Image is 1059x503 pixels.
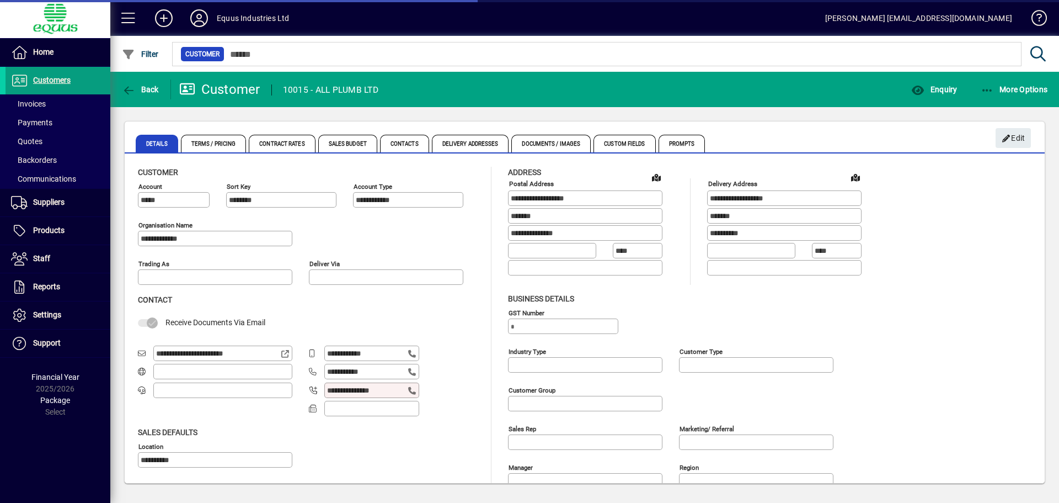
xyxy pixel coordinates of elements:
[981,85,1048,94] span: More Options
[33,47,54,56] span: Home
[680,425,734,432] mat-label: Marketing/ Referral
[33,254,50,263] span: Staff
[11,99,46,108] span: Invoices
[138,183,162,190] mat-label: Account
[217,9,290,27] div: Equus Industries Ltd
[509,309,544,316] mat-label: GST Number
[511,135,591,152] span: Documents / Images
[354,183,392,190] mat-label: Account Type
[138,260,169,268] mat-label: Trading as
[179,81,260,98] div: Customer
[40,396,70,405] span: Package
[11,118,52,127] span: Payments
[380,135,429,152] span: Contacts
[11,174,76,183] span: Communications
[847,168,864,186] a: View on map
[11,156,57,165] span: Backorders
[138,428,197,437] span: Sales defaults
[33,310,61,319] span: Settings
[908,80,960,99] button: Enquiry
[138,168,178,177] span: Customer
[33,226,65,235] span: Products
[509,425,536,432] mat-label: Sales rep
[6,94,110,113] a: Invoices
[138,442,163,450] mat-label: Location
[181,135,247,152] span: Terms / Pricing
[680,463,699,471] mat-label: Region
[185,49,220,60] span: Customer
[122,85,159,94] span: Back
[648,168,665,186] a: View on map
[122,50,159,59] span: Filter
[6,301,110,329] a: Settings
[119,44,162,64] button: Filter
[432,135,509,152] span: Delivery Addresses
[996,128,1031,148] button: Edit
[6,330,110,357] a: Support
[508,168,541,177] span: Address
[11,137,42,146] span: Quotes
[6,170,110,188] a: Communications
[680,347,723,355] mat-label: Customer type
[825,9,1012,27] div: [PERSON_NAME] [EMAIL_ADDRESS][DOMAIN_NAME]
[509,463,533,471] mat-label: Manager
[33,282,60,291] span: Reports
[509,347,546,355] mat-label: Industry type
[138,221,192,229] mat-label: Organisation name
[978,80,1051,99] button: More Options
[309,260,340,268] mat-label: Deliver via
[33,338,61,347] span: Support
[6,273,110,301] a: Reports
[283,81,378,99] div: 10015 - ALL PLUMB LTD
[31,373,79,382] span: Financial Year
[911,85,957,94] span: Enquiry
[136,135,178,152] span: Details
[119,80,162,99] button: Back
[138,295,172,304] span: Contact
[6,245,110,273] a: Staff
[146,8,181,28] button: Add
[509,386,555,394] mat-label: Customer group
[6,113,110,132] a: Payments
[318,135,377,152] span: Sales Budget
[593,135,655,152] span: Custom Fields
[227,183,250,190] mat-label: Sort key
[249,135,315,152] span: Contract Rates
[1002,129,1025,147] span: Edit
[33,76,71,84] span: Customers
[33,198,65,207] span: Suppliers
[181,8,217,28] button: Profile
[6,151,110,170] a: Backorders
[6,189,110,216] a: Suppliers
[6,132,110,151] a: Quotes
[6,39,110,66] a: Home
[508,294,574,303] span: Business details
[659,135,705,152] span: Prompts
[6,217,110,245] a: Products
[1023,2,1045,38] a: Knowledge Base
[165,318,265,327] span: Receive Documents Via Email
[110,80,171,99] app-page-header-button: Back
